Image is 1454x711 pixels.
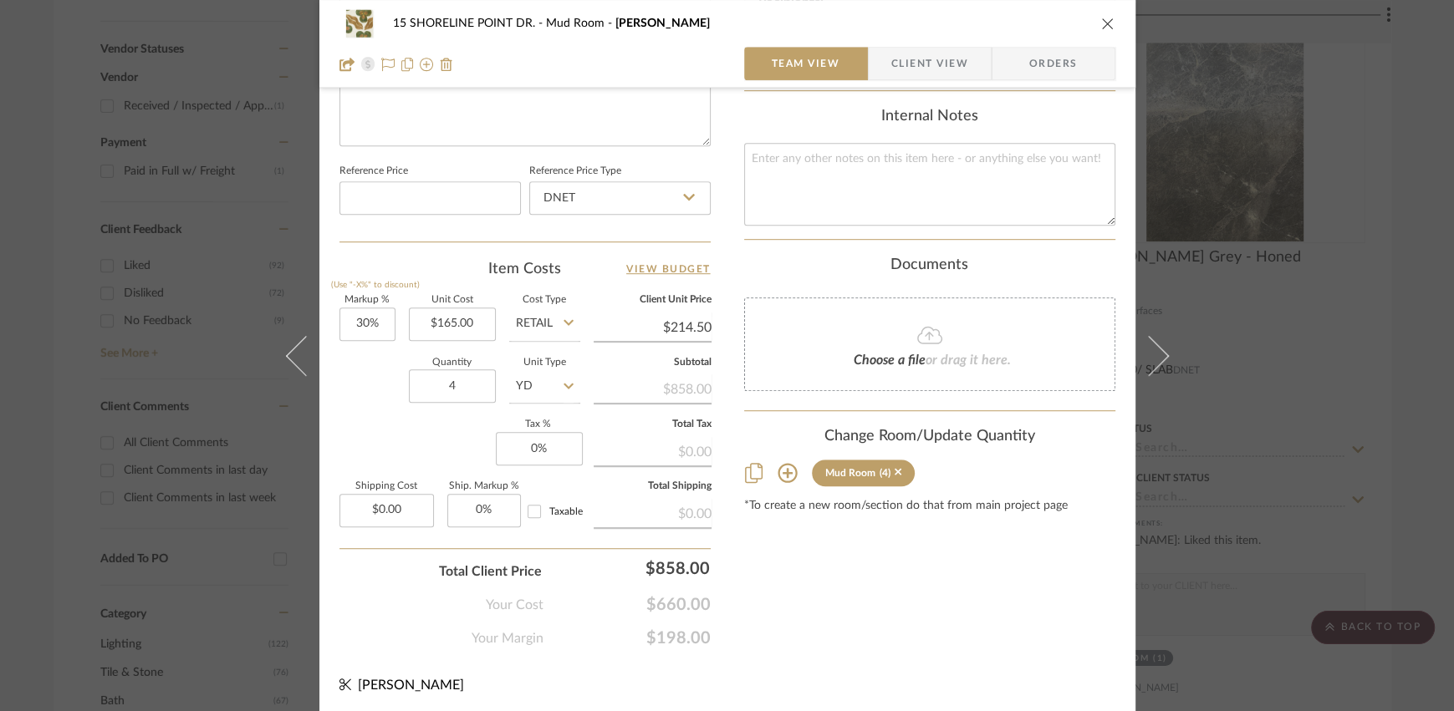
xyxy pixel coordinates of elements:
span: Client View [891,47,968,80]
div: (4) [880,467,890,479]
label: Subtotal [594,358,712,367]
span: [PERSON_NAME] [358,678,464,692]
div: Item Costs [339,259,711,279]
div: Change Room/Update Quantity [744,428,1115,446]
img: 01b288ad-7357-419d-8547-c874dfa58bcc_48x40.jpg [339,7,380,40]
label: Markup % [339,296,395,304]
button: close [1100,16,1115,31]
div: Documents [744,256,1115,275]
div: $858.00 [550,551,717,585]
label: Reference Price Type [529,167,621,175]
span: or drag it here. [926,353,1011,367]
span: Team View [772,47,840,80]
span: Choose a file [854,353,926,367]
span: Total Client Price [439,561,542,581]
div: $0.00 [594,435,712,465]
label: Shipping Cost [339,482,434,490]
label: Total Tax [594,420,712,429]
span: Your Margin [472,628,543,648]
span: Your Cost [486,595,543,615]
div: Internal Notes [744,108,1115,126]
div: $0.00 [594,497,712,527]
span: Orders [1011,47,1096,80]
label: Cost Type [509,296,580,304]
span: [PERSON_NAME] [615,18,710,29]
div: $858.00 [594,373,712,403]
label: Unit Type [509,358,580,367]
label: Unit Cost [409,296,496,304]
label: Client Unit Price [594,296,712,304]
label: Quantity [409,358,496,367]
span: 15 SHORELINE POINT DR. [393,18,546,29]
label: Reference Price [339,167,408,175]
span: Mud Room [546,18,615,29]
label: Total Shipping [594,482,712,490]
span: $198.00 [543,628,711,648]
img: Remove from project [440,58,453,71]
span: Taxable [549,506,583,516]
label: Ship. Markup % [447,482,521,490]
div: Mud Room [825,467,875,479]
a: View Budget [626,259,711,279]
label: Tax % [496,420,580,429]
span: $660.00 [543,595,711,615]
div: *To create a new room/section do that from main project page [744,500,1115,513]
